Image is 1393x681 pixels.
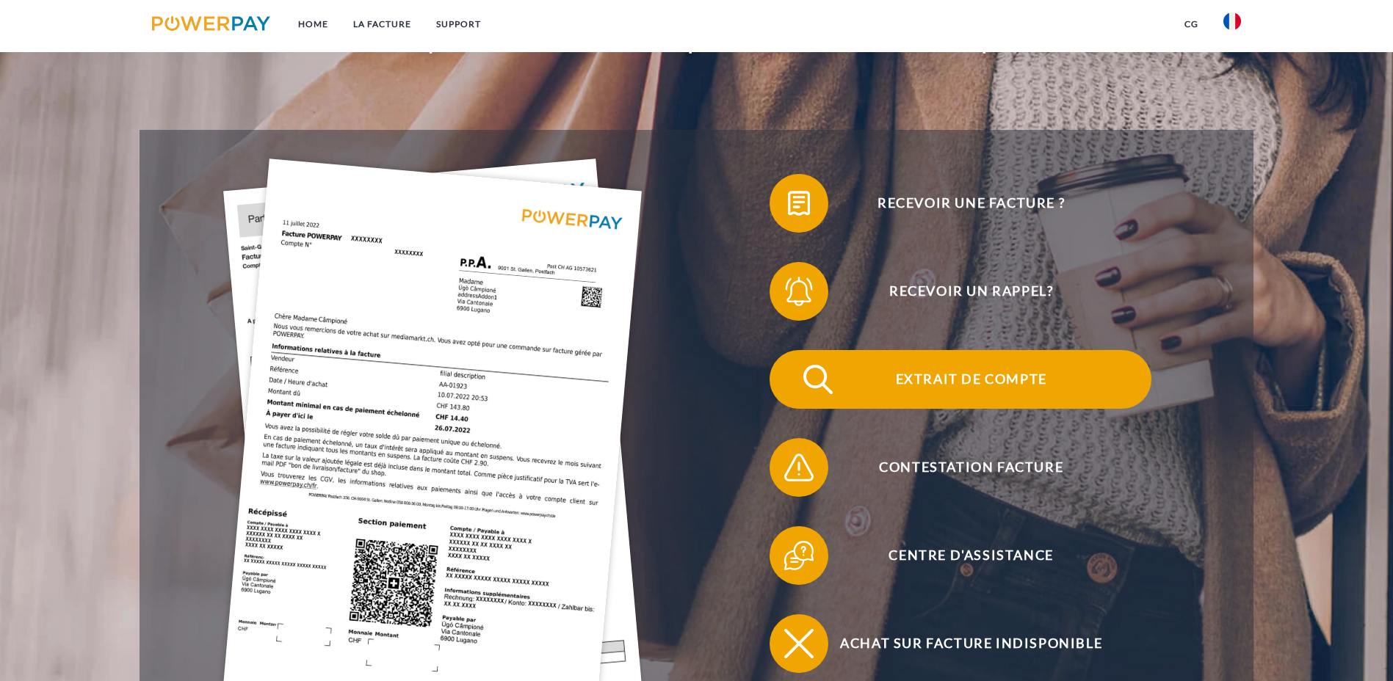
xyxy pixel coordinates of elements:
[781,537,817,574] img: qb_help.svg
[1172,11,1211,37] a: CG
[341,11,424,37] a: LA FACTURE
[781,449,817,486] img: qb_warning.svg
[424,11,493,37] a: Support
[770,526,1151,585] button: Centre d'assistance
[770,262,1151,321] button: Recevoir un rappel?
[770,174,1151,233] button: Recevoir une facture ?
[791,174,1151,233] span: Recevoir une facture ?
[791,262,1151,321] span: Recevoir un rappel?
[800,361,836,398] img: qb_search.svg
[781,185,817,222] img: qb_bill.svg
[152,16,270,31] img: logo-powerpay.svg
[791,526,1151,585] span: Centre d'assistance
[781,625,817,662] img: qb_close.svg
[770,350,1151,409] button: Extrait de compte
[791,614,1151,673] span: Achat sur facture indisponible
[781,273,817,310] img: qb_bell.svg
[770,614,1151,673] button: Achat sur facture indisponible
[791,438,1151,497] span: Contestation Facture
[791,350,1151,409] span: Extrait de compte
[1223,12,1241,30] img: fr
[770,438,1151,497] button: Contestation Facture
[286,11,341,37] a: Home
